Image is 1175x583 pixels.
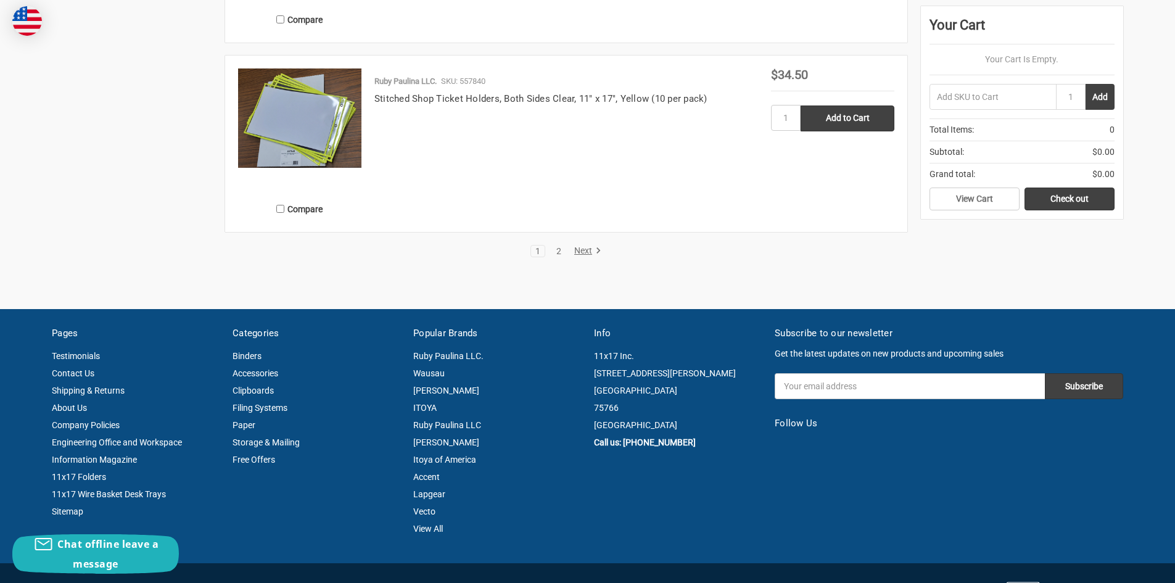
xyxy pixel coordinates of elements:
a: Stitched Shop Ticket Holders, Both Sides Clear, 11" x 17", Yellow (10 per pack) [374,93,707,104]
h5: Subscribe to our newsletter [775,326,1123,341]
p: Get the latest updates on new products and upcoming sales [775,347,1123,360]
input: Compare [276,205,284,213]
h5: Popular Brands [413,326,581,341]
a: View All [413,524,443,534]
input: Subscribe [1045,373,1123,399]
span: Subtotal: [930,146,964,159]
a: 11x17 Folders [52,472,106,482]
a: Contact Us [52,368,94,378]
div: Your Cart [930,15,1115,44]
h5: Categories [233,326,400,341]
input: Add to Cart [801,105,894,131]
span: Grand total: [930,168,975,181]
a: Filing Systems [233,403,287,413]
a: 2 [552,247,566,255]
input: Your email address [775,373,1045,399]
a: Storage & Mailing [233,437,300,447]
a: About Us [52,403,87,413]
a: [PERSON_NAME] [413,386,479,395]
a: Clipboards [233,386,274,395]
a: ITOYA [413,403,437,413]
img: duty and tax information for United States [12,6,42,36]
a: Paper [233,420,255,430]
input: Compare [276,15,284,23]
a: Lapgear [413,489,445,499]
a: Free Offers [233,455,275,465]
a: Binders [233,351,262,361]
a: Accent [413,472,440,482]
p: Ruby Paulina LLC. [374,75,437,88]
label: Compare [238,9,361,30]
a: Wausau [413,368,445,378]
a: 11x17 Wire Basket Desk Trays [52,489,166,499]
span: $0.00 [1092,146,1115,159]
a: Company Policies [52,420,120,430]
span: 0 [1110,123,1115,136]
a: Shipping & Returns [52,386,125,395]
input: Add SKU to Cart [930,84,1056,110]
a: Ruby Paulina LLC. [413,351,484,361]
a: Accessories [233,368,278,378]
label: Compare [238,199,361,219]
a: Call us: [PHONE_NUMBER] [594,437,696,447]
a: Stitched Shop Ticket Holders, Both Sides Clear, 11" x 17", Yellow [238,68,361,192]
a: Itoya of America [413,455,476,465]
a: Check out [1025,188,1115,211]
h5: Info [594,326,762,341]
a: Testimonials [52,351,100,361]
h5: Pages [52,326,220,341]
address: 11x17 Inc. [STREET_ADDRESS][PERSON_NAME] [GEOGRAPHIC_DATA] 75766 [GEOGRAPHIC_DATA] [594,347,762,434]
span: $34.50 [771,67,808,82]
a: 1 [531,247,545,255]
a: Next [570,246,601,257]
p: SKU: 557840 [441,75,485,88]
span: Chat offline leave a message [57,537,159,571]
button: Add [1086,84,1115,110]
a: Ruby Paulina LLC [413,420,481,430]
a: Sitemap [52,507,83,516]
a: [PERSON_NAME] [413,437,479,447]
a: View Cart [930,188,1020,211]
a: Vecto [413,507,435,516]
h5: Follow Us [775,416,1123,431]
p: Your Cart Is Empty. [930,53,1115,66]
a: Engineering Office and Workspace Information Magazine [52,437,182,465]
span: $0.00 [1092,168,1115,181]
button: Chat offline leave a message [12,534,179,574]
span: Total Items: [930,123,974,136]
img: Stitched Shop Ticket Holders, Both Sides Clear, 11" x 17", Yellow [238,68,361,168]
